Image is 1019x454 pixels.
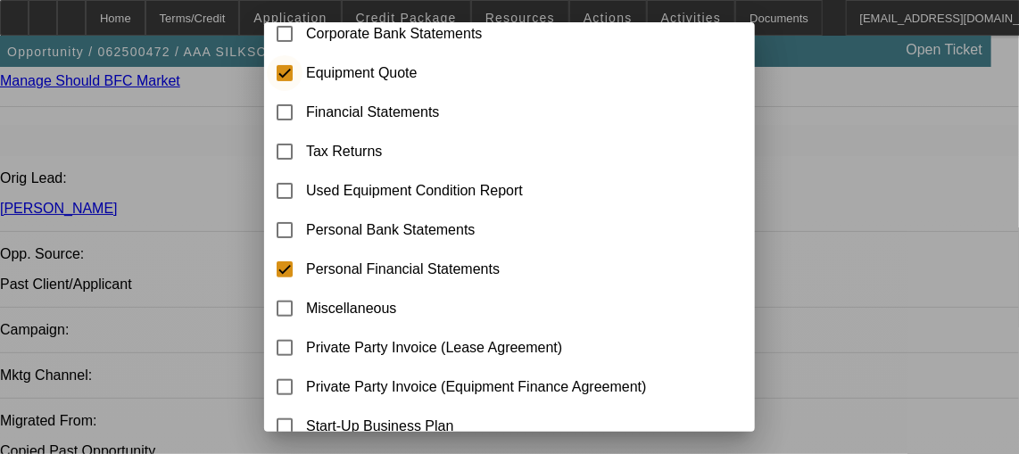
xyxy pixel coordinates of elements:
td: Used Equipment Condition Report [305,172,648,210]
td: Private Party Invoice (Lease Agreement) [305,329,648,367]
td: Tax Returns [305,133,648,170]
td: Start-Up Business Plan [305,408,648,445]
td: Financial Statements [305,94,648,131]
td: Corporate Bank Statements [305,15,648,53]
td: Personal Bank Statements [305,211,648,249]
td: Personal Financial Statements [305,251,648,288]
td: Equipment Quote [305,54,648,92]
td: Miscellaneous [305,290,648,327]
td: Private Party Invoice (Equipment Finance Agreement) [305,368,648,406]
